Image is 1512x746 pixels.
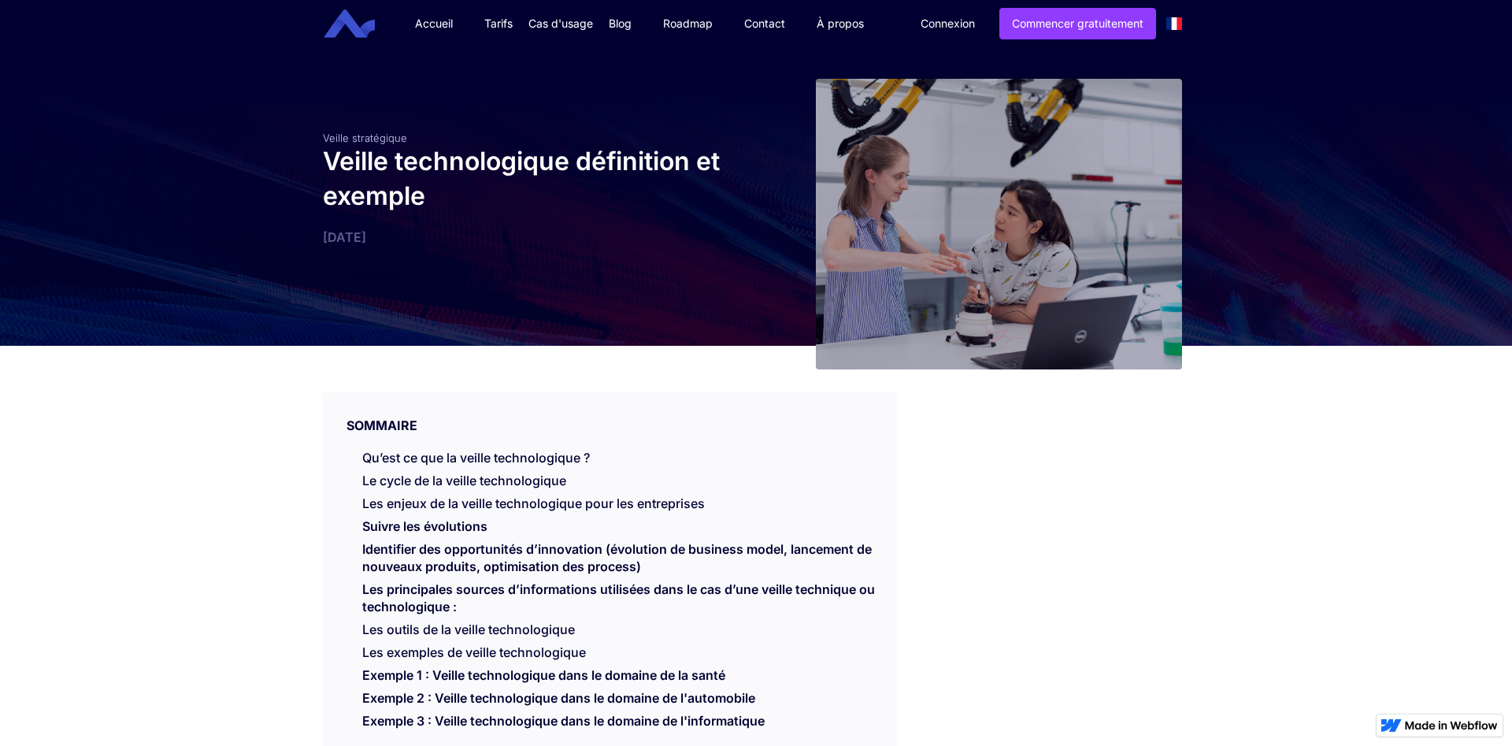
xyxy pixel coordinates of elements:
a: Exemple 2 : Veille technologique dans le domaine de l'automobile [362,690,755,714]
a: Exemple 1 : Veille technologique dans le domaine de la santé [362,667,725,691]
a: home [335,9,387,39]
a: Les principales sources d’informations utilisées dans le cas d’une veille technique ou technologi... [362,581,875,622]
a: Qu’est ce que la veille technologique ? [362,450,590,466]
div: SOMMAIRE [323,393,895,434]
a: Commencer gratuitement [999,8,1156,39]
h1: Veille technologique définition et exemple [323,144,748,213]
a: Exemple 3 : Veille technologique dans le domaine de l'informatique [362,713,765,737]
div: Veille stratégique [323,132,748,144]
a: Suivre les évolutions [362,518,487,542]
a: Connexion [909,9,987,39]
a: Les outils de la veille technologique [362,622,575,637]
img: Made in Webflow [1405,721,1498,730]
div: [DATE] [323,229,748,245]
a: Les enjeux de la veille technologique pour les entreprises [362,495,705,511]
a: Le cycle de la veille technologique [362,473,566,488]
a: Identifier des opportunités d’innovation (évolution de business model, lancement de nouveaux prod... [362,541,872,582]
a: Les exemples de veille technologique [362,644,586,660]
div: Cas d'usage [528,16,593,32]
